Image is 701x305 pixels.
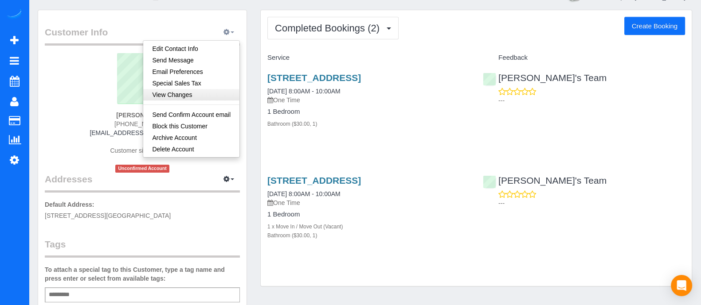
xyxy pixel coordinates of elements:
[143,132,239,143] a: Archive Account
[116,112,168,119] strong: [PERSON_NAME]
[267,17,399,39] button: Completed Bookings (2)
[267,54,470,62] h4: Service
[143,43,239,54] a: Edit Contact Info
[624,17,685,35] button: Create Booking
[143,120,239,132] a: Block this Customer
[275,23,384,34] span: Completed Bookings (2)
[267,88,341,95] a: [DATE] 8:00AM - 10:00AM
[483,73,607,83] a: [PERSON_NAME]'s Team
[267,121,317,127] small: Bathroom ($30.00, 1)
[267,211,470,218] h4: 1 Bedroom
[267,232,317,239] small: Bathroom ($30.00, 1)
[267,108,470,116] h4: 1 Bedroom
[45,238,240,258] legend: Tags
[267,190,341,197] a: [DATE] 8:00AM - 10:00AM
[498,96,685,105] p: ---
[671,275,692,296] div: Open Intercom Messenger
[143,143,239,155] a: Delete Account
[267,96,470,104] p: One Time
[143,66,239,77] a: Email Preferences
[267,224,343,230] small: 1 x Move In / Move Out (Vacant)
[143,54,239,66] a: Send Message
[90,129,195,136] a: [EMAIL_ADDRESS][DOMAIN_NAME]
[115,165,169,172] span: Unconfirmed Account
[45,212,171,219] span: [STREET_ADDRESS][GEOGRAPHIC_DATA]
[267,73,361,83] a: [STREET_ADDRESS]
[45,265,240,283] label: To attach a special tag to this Customer, type a tag name and press enter or select from availabl...
[143,89,239,100] a: View Changes
[45,200,94,209] label: Default Address:
[483,175,607,185] a: [PERSON_NAME]'s Team
[498,199,685,208] p: ---
[267,198,470,207] p: One Time
[110,147,174,154] span: Customer since [DATE]
[5,9,23,21] img: Automaid Logo
[45,26,240,46] legend: Customer Info
[483,54,685,62] h4: Feedback
[267,175,361,185] a: [STREET_ADDRESS]
[143,77,239,89] a: Special Sales Tax
[114,120,170,127] span: [PHONE_NUMBER]
[143,109,239,120] a: Send Confirm Account email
